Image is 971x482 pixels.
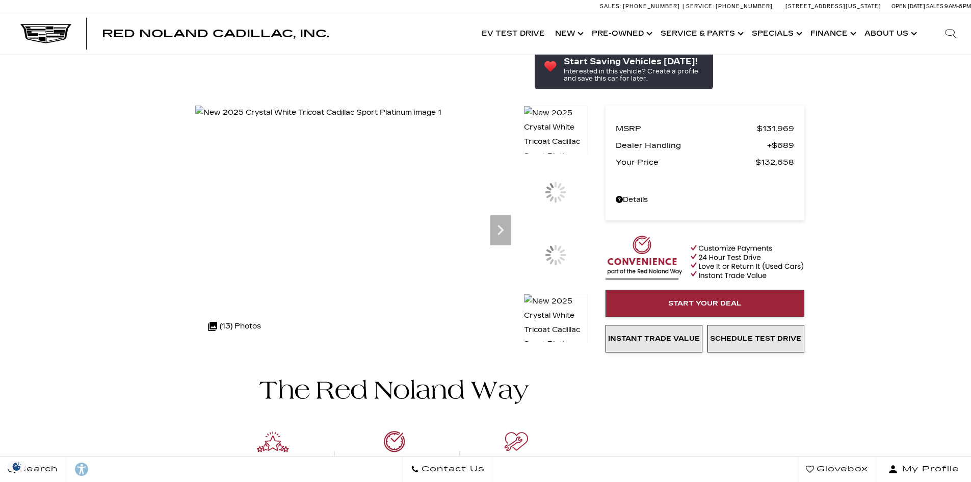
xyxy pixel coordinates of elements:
a: Schedule Test Drive [707,325,804,352]
span: Search [16,462,58,476]
span: Schedule Test Drive [710,335,801,343]
span: $131,969 [757,121,794,136]
span: Your Price [616,155,755,169]
a: Start Your Deal [606,290,804,317]
span: Contact Us [419,462,485,476]
img: New 2025 Crystal White Tricoat Cadillac Sport Platinum image 1 [523,106,588,178]
span: [PHONE_NUMBER] [623,3,680,10]
a: About Us [859,13,920,54]
span: Start Your Deal [668,299,742,308]
span: Sales: [600,3,621,10]
span: Instant Trade Value [608,335,700,343]
div: (13) Photos [203,314,266,339]
span: Glovebox [814,462,868,476]
img: Cadillac Dark Logo with Cadillac White Text [20,24,71,43]
a: Service & Parts [655,13,747,54]
a: [STREET_ADDRESS][US_STATE] [785,3,881,10]
a: Red Noland Cadillac, Inc. [102,29,329,39]
a: Glovebox [798,456,876,482]
span: Sales: [926,3,944,10]
a: EV Test Drive [477,13,550,54]
a: Details [616,193,794,207]
a: Specials [747,13,805,54]
button: Open user profile menu [876,456,971,482]
a: Contact Us [403,456,493,482]
span: Red Noland Cadillac, Inc. [102,28,329,40]
a: Dealer Handling $689 [616,138,794,153]
a: Pre-Owned [587,13,655,54]
span: MSRP [616,121,757,136]
span: My Profile [898,462,959,476]
img: Opt-Out Icon [5,461,29,472]
span: $689 [767,138,794,153]
a: Finance [805,13,859,54]
span: Open [DATE] [891,3,925,10]
a: Sales: [PHONE_NUMBER] [600,4,683,9]
span: 9 AM-6 PM [944,3,971,10]
a: MSRP $131,969 [616,121,794,136]
span: Dealer Handling [616,138,767,153]
section: Click to Open Cookie Consent Modal [5,461,29,472]
span: Service: [686,3,714,10]
a: Your Price $132,658 [616,155,794,169]
a: Instant Trade Value [606,325,702,352]
div: Next [490,215,511,245]
img: New 2025 Crystal White Tricoat Cadillac Sport Platinum image 4 [523,294,588,366]
a: New [550,13,587,54]
span: $132,658 [755,155,794,169]
img: New 2025 Crystal White Tricoat Cadillac Sport Platinum image 1 [195,106,441,120]
a: Service: [PHONE_NUMBER] [683,4,775,9]
span: [PHONE_NUMBER] [716,3,773,10]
